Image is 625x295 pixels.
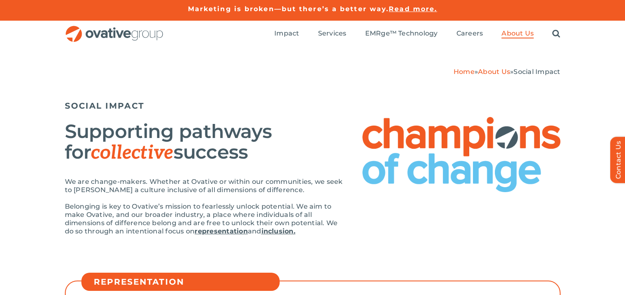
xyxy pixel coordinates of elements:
[552,29,560,38] a: Search
[454,68,561,76] span: » »
[456,29,483,38] a: Careers
[513,68,560,76] span: Social Impact
[91,141,173,164] span: collective
[65,25,164,33] a: OG_Full_horizontal_RGB
[65,101,561,111] h5: SOCIAL IMPACT
[478,68,510,76] a: About Us
[248,227,261,235] span: and
[65,121,346,163] h2: Supporting pathways for success
[274,21,560,47] nav: Menu
[94,277,276,287] h5: REPRESENTATION
[65,202,346,236] p: Belonging is key to Ovative’s mission to fearlessly unlock potential. We aim to make Ovative, and...
[318,29,347,38] a: Services
[454,68,475,76] a: Home
[362,117,561,192] img: Social Impact – Champions of Change Logo
[389,5,437,13] a: Read more.
[261,227,295,235] a: inclusion.
[195,227,247,235] a: representation
[274,29,299,38] a: Impact
[501,29,534,38] a: About Us
[188,5,389,13] a: Marketing is broken—but there’s a better way.
[365,29,438,38] a: EMRge™ Technology
[65,178,346,194] p: We are change-makers. Whether at Ovative or within our communities, we seek to [PERSON_NAME] a cu...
